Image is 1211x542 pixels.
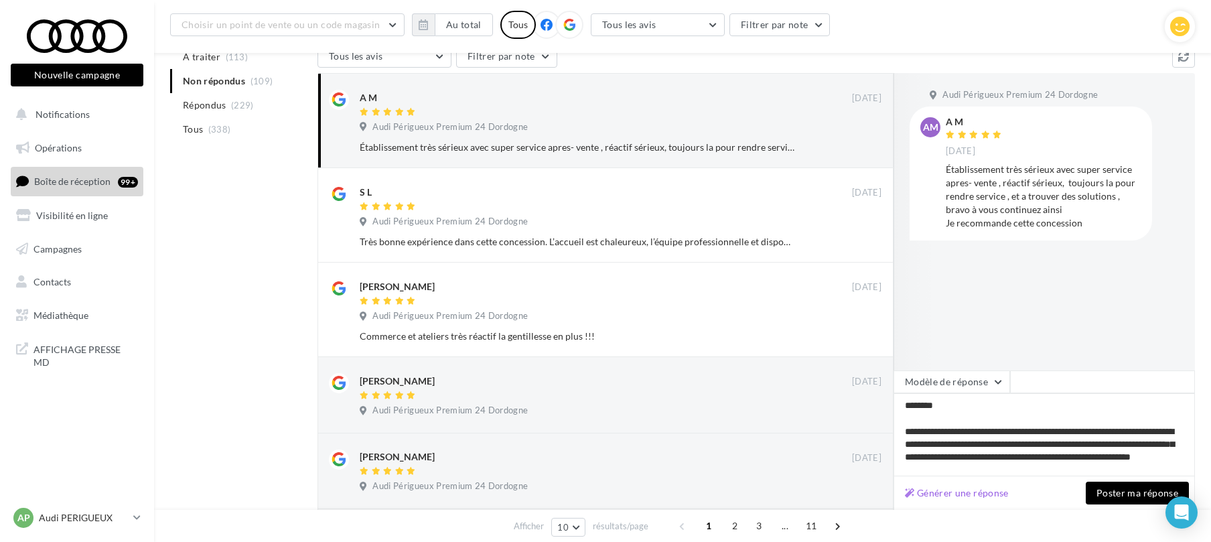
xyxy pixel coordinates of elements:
div: [PERSON_NAME] [360,450,435,464]
a: Boîte de réception99+ [8,167,146,196]
div: S L [360,186,372,199]
div: Établissement très sérieux avec super service apres- vente , réactif sérieux, toujours la pour re... [946,163,1141,230]
button: Tous les avis [591,13,725,36]
span: Audi Périgueux Premium 24 Dordogne [372,480,528,492]
span: Opérations [35,142,82,153]
span: 3 [748,515,770,537]
a: Contacts [8,268,146,296]
button: Poster ma réponse [1086,482,1189,504]
button: Au total [412,13,493,36]
span: [DATE] [852,281,881,293]
span: Audi Périgueux Premium 24 Dordogne [372,121,528,133]
span: 10 [557,522,569,533]
span: Afficher [514,520,544,533]
p: Audi PERIGUEUX [39,511,128,525]
span: Tous les avis [329,50,383,62]
span: AP [17,511,30,525]
span: Choisir un point de vente ou un code magasin [182,19,380,30]
span: 2 [724,515,745,537]
button: 10 [551,518,585,537]
span: Tous les avis [602,19,656,30]
div: [PERSON_NAME] [360,375,435,388]
span: Audi Périgueux Premium 24 Dordogne [942,89,1098,101]
button: Au total [435,13,493,36]
a: AFFICHAGE PRESSE MD [8,335,146,375]
a: AP Audi PERIGUEUX [11,505,143,531]
span: Notifications [35,109,90,120]
div: Établissement très sérieux avec super service apres- vente , réactif sérieux, toujours la pour re... [360,141,794,154]
span: Répondus [183,98,226,112]
span: résultats/page [593,520,648,533]
div: Tous [500,11,536,39]
div: [PERSON_NAME] [360,280,435,293]
span: AFFICHAGE PRESSE MD [33,340,138,369]
a: Opérations [8,134,146,162]
span: Audi Périgueux Premium 24 Dordogne [372,310,528,322]
a: Médiathèque [8,301,146,330]
span: [DATE] [946,145,975,157]
span: Médiathèque [33,310,88,321]
span: Tous [183,123,203,136]
div: Open Intercom Messenger [1165,496,1198,529]
span: Boîte de réception [34,176,111,187]
span: Campagnes [33,243,82,254]
button: Modèle de réponse [894,370,1010,393]
span: [DATE] [852,187,881,199]
span: 11 [800,515,823,537]
span: [DATE] [852,452,881,464]
button: Notifications [8,100,141,129]
span: 1 [698,515,719,537]
a: Campagnes [8,235,146,263]
span: AM [923,121,938,134]
button: Filtrer par note [729,13,831,36]
span: [DATE] [852,92,881,105]
span: (338) [208,124,231,135]
button: Filtrer par note [456,45,557,68]
span: ... [774,515,796,537]
button: Choisir un point de vente ou un code magasin [170,13,405,36]
div: Commerce et ateliers très réactif la gentillesse en plus !!! [360,330,794,343]
span: (113) [226,52,248,62]
span: A traiter [183,50,220,64]
button: Nouvelle campagne [11,64,143,86]
a: Visibilité en ligne [8,202,146,230]
span: [DATE] [852,376,881,388]
span: (229) [231,100,254,111]
button: Générer une réponse [900,485,1014,501]
span: Audi Périgueux Premium 24 Dordogne [372,405,528,417]
div: Très bonne expérience dans cette concession. L’accueil est chaleureux, l’équipe professionnelle e... [360,235,794,249]
span: Audi Périgueux Premium 24 Dordogne [372,216,528,228]
span: Contacts [33,276,71,287]
span: Visibilité en ligne [36,210,108,221]
div: A M [360,91,377,105]
button: Tous les avis [317,45,451,68]
div: 99+ [118,177,138,188]
div: A M [946,117,1005,127]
